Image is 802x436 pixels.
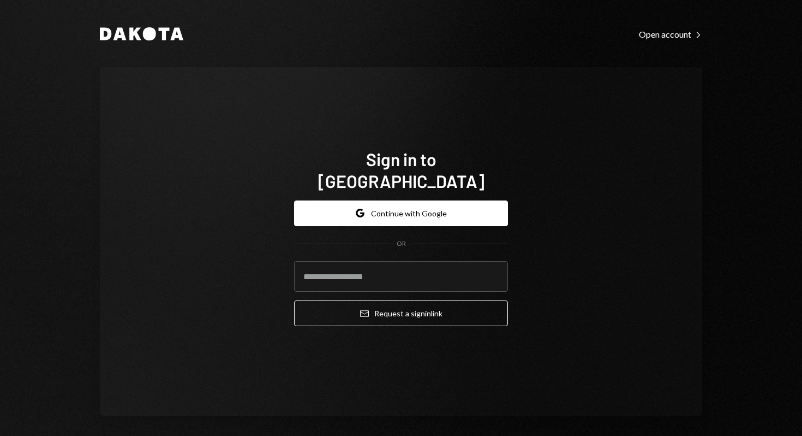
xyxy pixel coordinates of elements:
[397,239,406,249] div: OR
[294,201,508,226] button: Continue with Google
[639,28,702,40] a: Open account
[639,29,702,40] div: Open account
[294,301,508,326] button: Request a signinlink
[294,148,508,192] h1: Sign in to [GEOGRAPHIC_DATA]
